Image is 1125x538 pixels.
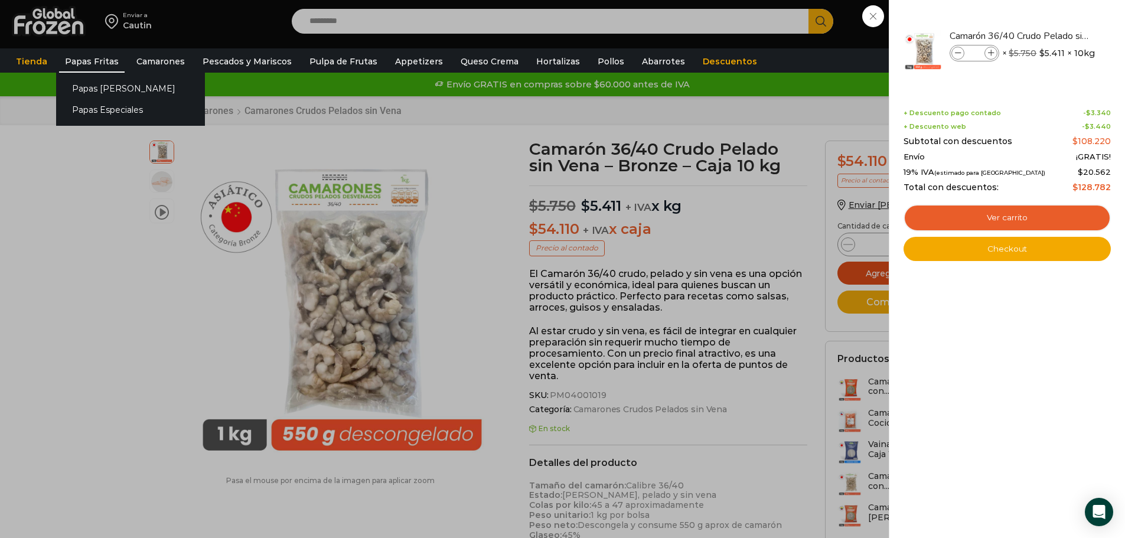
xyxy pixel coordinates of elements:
a: Camarón 36/40 Crudo Pelado sin Vena - Bronze - Caja 10 kg [950,30,1090,43]
a: Pulpa de Frutas [304,50,383,73]
a: Checkout [904,237,1111,262]
span: - [1082,123,1111,131]
span: $ [1086,109,1091,117]
span: ¡GRATIS! [1076,152,1111,162]
span: 20.562 [1078,167,1111,177]
span: × × 10kg [1002,45,1095,61]
a: Ver carrito [904,204,1111,231]
a: Appetizers [389,50,449,73]
bdi: 5.750 [1009,48,1036,58]
small: (estimado para [GEOGRAPHIC_DATA]) [934,169,1045,176]
span: + Descuento pago contado [904,109,1001,117]
span: Subtotal con descuentos [904,136,1012,146]
bdi: 3.440 [1085,122,1111,131]
span: + Descuento web [904,123,966,131]
a: Papas [PERSON_NAME] [56,77,205,99]
a: Descuentos [697,50,763,73]
a: Papas Fritas [59,50,125,73]
span: Total con descuentos: [904,182,999,193]
span: $ [1072,136,1078,146]
input: Product quantity [966,47,983,60]
span: - [1083,109,1111,117]
a: Tienda [10,50,53,73]
span: $ [1085,122,1090,131]
bdi: 5.411 [1039,47,1065,59]
span: $ [1072,182,1078,193]
bdi: 3.340 [1086,109,1111,117]
a: Queso Crema [455,50,524,73]
span: $ [1078,167,1083,177]
a: Pollos [592,50,630,73]
a: Pescados y Mariscos [197,50,298,73]
a: Camarones [131,50,191,73]
a: Papas Especiales [56,99,205,121]
bdi: 128.782 [1072,182,1111,193]
span: 19% IVA [904,168,1045,177]
span: $ [1039,47,1045,59]
span: $ [1009,48,1014,58]
bdi: 108.220 [1072,136,1111,146]
span: Envío [904,152,925,162]
a: Abarrotes [636,50,691,73]
a: Hortalizas [530,50,586,73]
div: Open Intercom Messenger [1085,498,1113,526]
